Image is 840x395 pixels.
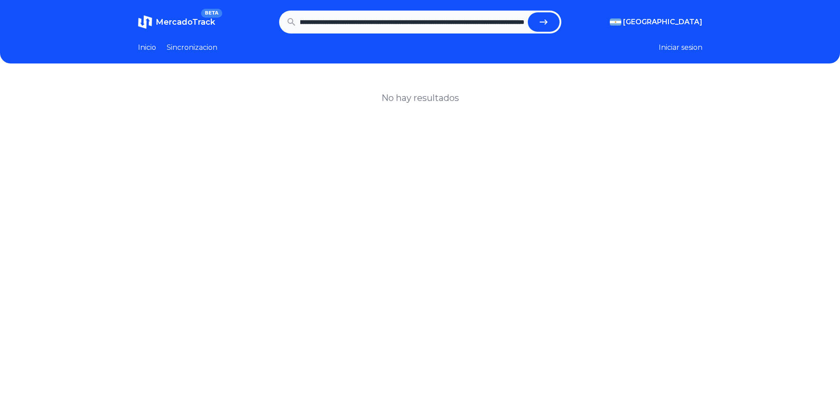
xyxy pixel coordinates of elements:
a: MercadoTrackBETA [138,15,215,29]
a: Inicio [138,42,156,53]
span: BETA [201,9,222,18]
img: MercadoTrack [138,15,152,29]
span: MercadoTrack [156,17,215,27]
h1: No hay resultados [381,92,459,104]
button: Iniciar sesion [659,42,702,53]
button: [GEOGRAPHIC_DATA] [610,17,702,27]
span: [GEOGRAPHIC_DATA] [623,17,702,27]
img: Argentina [610,19,621,26]
a: Sincronizacion [167,42,217,53]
